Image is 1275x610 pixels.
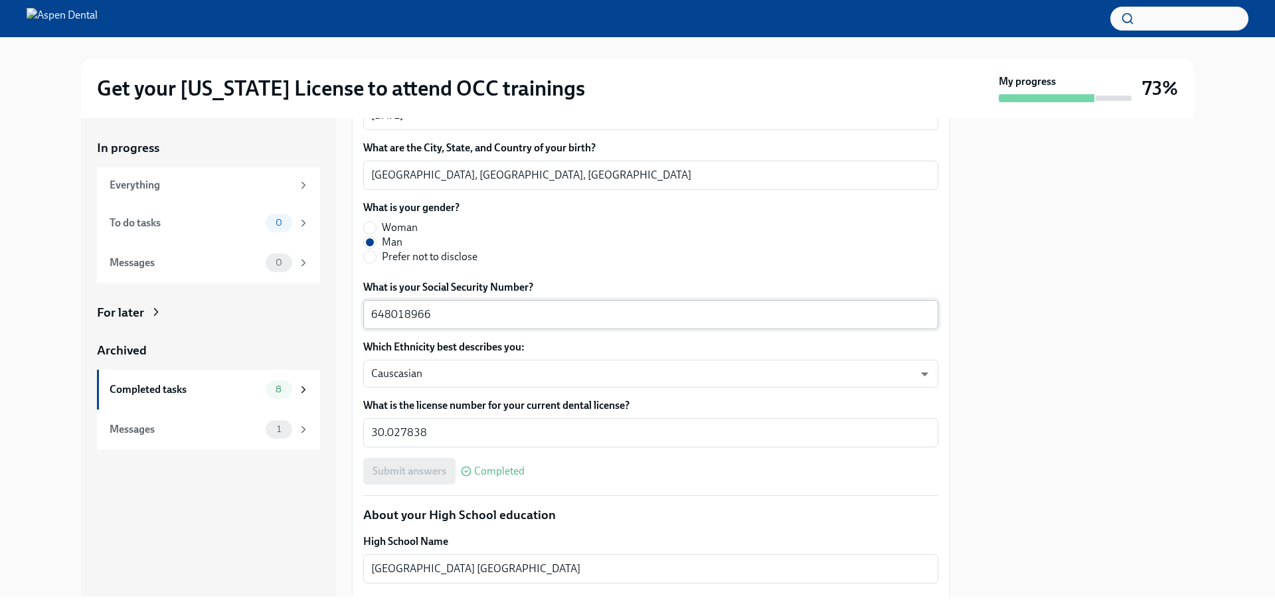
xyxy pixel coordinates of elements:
a: Archived [97,342,320,359]
span: Completed [474,466,525,477]
h3: 73% [1142,76,1178,100]
a: Everything [97,167,320,203]
span: 1 [269,424,289,434]
label: [GEOGRAPHIC_DATA], state and country [363,594,938,609]
textarea: [GEOGRAPHIC_DATA] [GEOGRAPHIC_DATA] [371,561,930,577]
textarea: 648018966 [371,307,930,323]
a: To do tasks0 [97,203,320,243]
div: Completed tasks [110,382,260,397]
div: Messages [110,422,260,437]
strong: My progress [999,74,1056,89]
a: In progress [97,139,320,157]
div: Messages [110,256,260,270]
p: About your High School education [363,506,938,524]
div: Causcasian [363,360,938,388]
label: High School Name [363,534,938,549]
label: What is your gender? [363,200,488,215]
span: 0 [268,218,290,228]
span: Prefer not to disclose [382,250,477,264]
span: Woman [382,220,418,235]
a: Completed tasks8 [97,370,320,410]
a: For later [97,304,320,321]
label: What are the City, State, and Country of your birth? [363,141,938,155]
label: Which Ethnicity best describes you: [363,340,938,354]
h2: Get your [US_STATE] License to attend OCC trainings [97,75,585,102]
img: Aspen Dental [27,8,98,29]
a: Messages0 [97,243,320,283]
label: What is your Social Security Number? [363,280,938,295]
span: 0 [268,258,290,267]
label: What is the license number for your current dental license? [363,398,938,413]
a: Messages1 [97,410,320,449]
div: For later [97,304,144,321]
span: 8 [268,384,290,394]
textarea: 30.027838 [371,425,930,441]
div: Everything [110,178,292,192]
span: Man [382,235,402,250]
div: To do tasks [110,216,260,230]
textarea: [GEOGRAPHIC_DATA], [GEOGRAPHIC_DATA], [GEOGRAPHIC_DATA] [371,167,930,183]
